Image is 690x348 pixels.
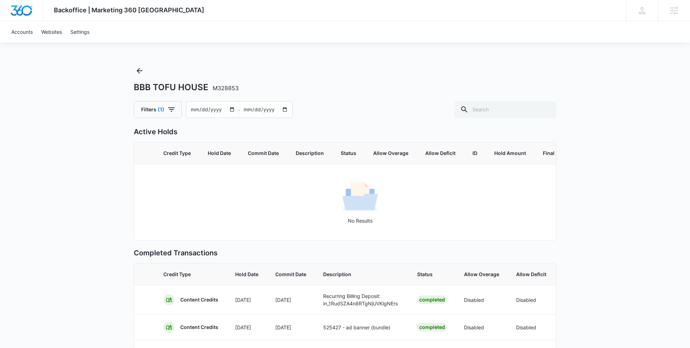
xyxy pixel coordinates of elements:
p: 525427 - ad banner (bundle) [323,324,400,331]
span: Credit Type [163,149,191,157]
span: Credit Type [163,271,218,278]
p: Disabled [516,324,546,331]
p: [DATE] [235,296,258,304]
span: Final Amount [543,149,575,157]
div: Completed [417,296,447,304]
span: ID [472,149,477,157]
p: Disabled [464,324,499,331]
span: Allow Deficit [516,271,546,278]
p: Content Credits [180,296,218,303]
img: No Results [343,180,378,215]
span: Commit Date [275,271,306,278]
span: Allow Overage [464,271,499,278]
p: No Results [134,217,586,224]
span: Status [417,271,447,278]
button: Back [134,65,145,76]
p: Disabled [516,296,546,304]
a: Websites [37,21,66,43]
p: Completed Transactions [134,248,556,258]
p: Content Credits [180,324,218,331]
span: Hold Amount [494,149,526,157]
p: Recurring Billing Deposit: in_1RudSZA4n8RTgNjUVKlgNErs [323,292,400,307]
input: Search [454,101,556,118]
p: [DATE] [275,296,306,304]
span: M328853 [213,85,239,92]
p: [DATE] [235,324,258,331]
button: Filters(1) [134,101,182,118]
span: Hold Date [235,271,258,278]
span: Commit Date [248,149,279,157]
span: Allow Overage [373,149,408,157]
span: Backoffice | Marketing 360 [GEOGRAPHIC_DATA] [54,6,204,14]
span: Description [296,149,324,157]
span: Description [323,271,400,278]
h1: BBB TOFU HOUSE [134,82,239,93]
a: Settings [66,21,94,43]
span: (1) [158,107,164,112]
span: Allow Deficit [425,149,456,157]
p: [DATE] [275,324,306,331]
p: Active Holds [134,126,556,137]
div: Completed [417,323,447,331]
span: – [238,106,240,113]
span: Status [341,149,356,157]
span: Hold Date [208,149,231,157]
a: Accounts [7,21,37,43]
p: Disabled [464,296,499,304]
